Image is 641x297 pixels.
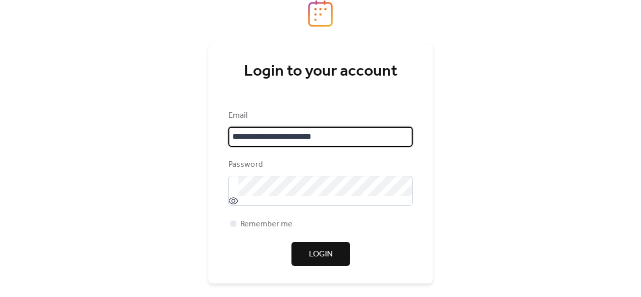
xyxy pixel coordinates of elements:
div: Password [228,159,411,171]
span: Login [309,248,333,260]
span: Remember me [240,218,292,230]
div: Email [228,110,411,122]
button: Login [291,242,350,266]
div: Login to your account [228,62,413,82]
